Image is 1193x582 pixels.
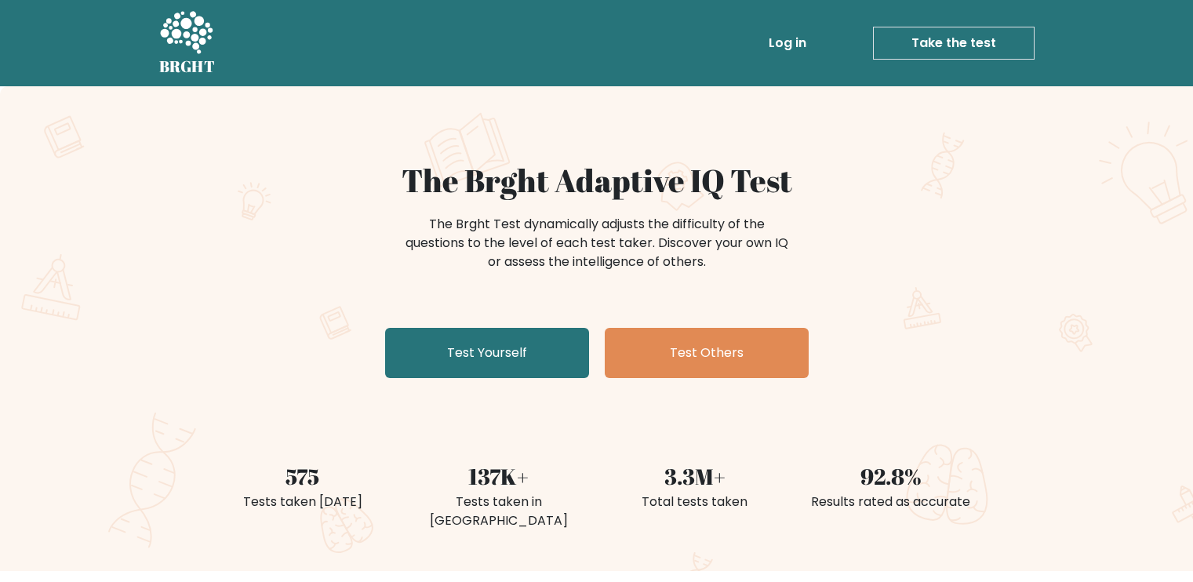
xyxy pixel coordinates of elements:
a: BRGHT [159,6,216,80]
div: 137K+ [410,460,587,493]
div: 92.8% [802,460,980,493]
div: The Brght Test dynamically adjusts the difficulty of the questions to the level of each test take... [401,215,793,271]
div: 575 [214,460,391,493]
div: Total tests taken [606,493,784,511]
div: Tests taken [DATE] [214,493,391,511]
a: Test Others [605,328,809,378]
a: Take the test [873,27,1035,60]
a: Log in [762,27,813,59]
div: Tests taken in [GEOGRAPHIC_DATA] [410,493,587,530]
a: Test Yourself [385,328,589,378]
h5: BRGHT [159,57,216,76]
div: 3.3M+ [606,460,784,493]
h1: The Brght Adaptive IQ Test [214,162,980,199]
div: Results rated as accurate [802,493,980,511]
